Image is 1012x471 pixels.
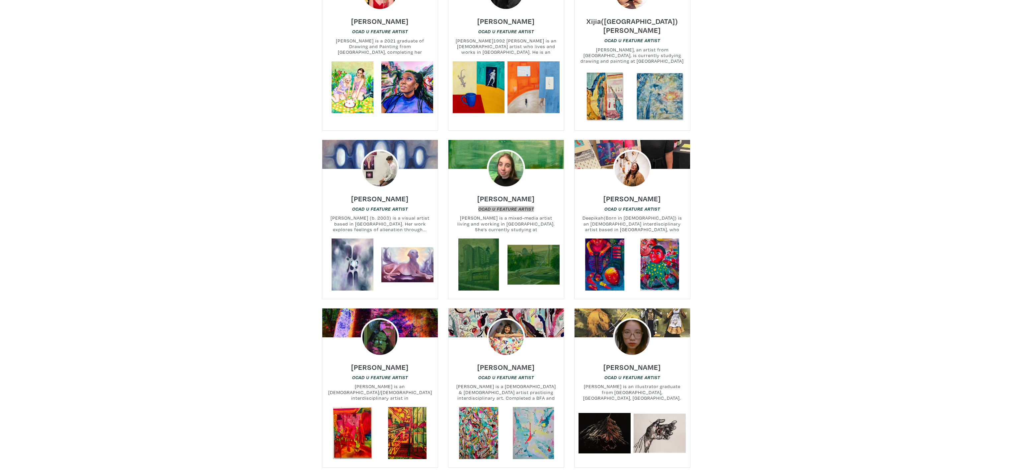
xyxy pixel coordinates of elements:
[322,383,438,401] small: [PERSON_NAME] is an [DEMOGRAPHIC_DATA]/[DEMOGRAPHIC_DATA] interdisciplinary artist in [GEOGRAPHIC...
[352,206,408,212] a: OCAD U Feature Artist
[352,374,408,380] a: OCAD U Feature Artist
[613,318,652,357] img: phpThumb.php
[575,383,690,401] small: [PERSON_NAME] is an illustrator graduate from [GEOGRAPHIC_DATA], [GEOGRAPHIC_DATA], [GEOGRAPHIC_D...
[351,192,409,200] a: [PERSON_NAME]
[575,215,690,233] small: Deepikah(Born in [DEMOGRAPHIC_DATA]) is an [DEMOGRAPHIC_DATA] interdisciplinary artist based in [...
[351,194,409,203] h6: [PERSON_NAME]
[603,361,661,369] a: [PERSON_NAME]
[604,374,660,380] a: OCAD U Feature Artist
[603,363,661,371] h6: [PERSON_NAME]
[603,194,661,203] h6: [PERSON_NAME]
[477,17,535,26] h6: [PERSON_NAME]
[322,38,438,55] small: [PERSON_NAME] is a 2021 graduate of Drawing and Painting from [GEOGRAPHIC_DATA], completing her B...
[604,38,660,43] em: OCAD U Feature Artist
[487,318,525,357] img: phpThumb.php
[448,215,564,233] small: [PERSON_NAME] is a mixed-media artist living and working in [GEOGRAPHIC_DATA]. She’s currently st...
[478,374,534,380] a: OCAD U Feature Artist
[603,192,661,200] a: [PERSON_NAME]
[613,150,652,188] img: phpThumb.php
[478,29,534,34] em: OCAD U Feature Artist
[351,361,409,369] a: [PERSON_NAME]
[575,47,690,64] small: [PERSON_NAME], an artist from [GEOGRAPHIC_DATA], is currently studying drawing and painting at [G...
[477,15,535,23] a: [PERSON_NAME]
[575,17,690,34] h6: Xijia([GEOGRAPHIC_DATA]) [PERSON_NAME]
[478,28,534,34] a: OCAD U Feature Artist
[448,383,564,401] small: [PERSON_NAME] is a [DEMOGRAPHIC_DATA] & [DEMOGRAPHIC_DATA] artist practicing interdisciplinary ar...
[352,29,408,34] em: OCAD U Feature Artist
[361,150,399,188] img: phpThumb.php
[604,375,660,380] em: OCAD U Feature Artist
[322,215,438,233] small: [PERSON_NAME] (b. 2003) is a visual artist based in [GEOGRAPHIC_DATA]. Her work explores feelings...
[352,375,408,380] em: OCAD U Feature Artist
[604,37,660,43] a: OCAD U Feature Artist
[448,38,564,55] small: [PERSON_NAME]1992 [PERSON_NAME] is an [DEMOGRAPHIC_DATA] artist who lives and works in [GEOGRAPHI...
[351,363,409,371] h6: [PERSON_NAME]
[477,194,535,203] h6: [PERSON_NAME]
[352,28,408,34] a: OCAD U Feature Artist
[575,20,690,27] a: Xijia([GEOGRAPHIC_DATA]) [PERSON_NAME]
[478,375,534,380] em: OCAD U Feature Artist
[604,206,660,212] a: OCAD U Feature Artist
[487,150,525,188] img: phpThumb.php
[478,206,534,212] a: OCAD U Feature Artist
[477,361,535,369] a: [PERSON_NAME]
[351,17,409,26] h6: [PERSON_NAME]
[477,363,535,371] h6: [PERSON_NAME]
[361,318,399,357] img: phpThumb.php
[351,15,409,23] a: [PERSON_NAME]
[477,192,535,200] a: [PERSON_NAME]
